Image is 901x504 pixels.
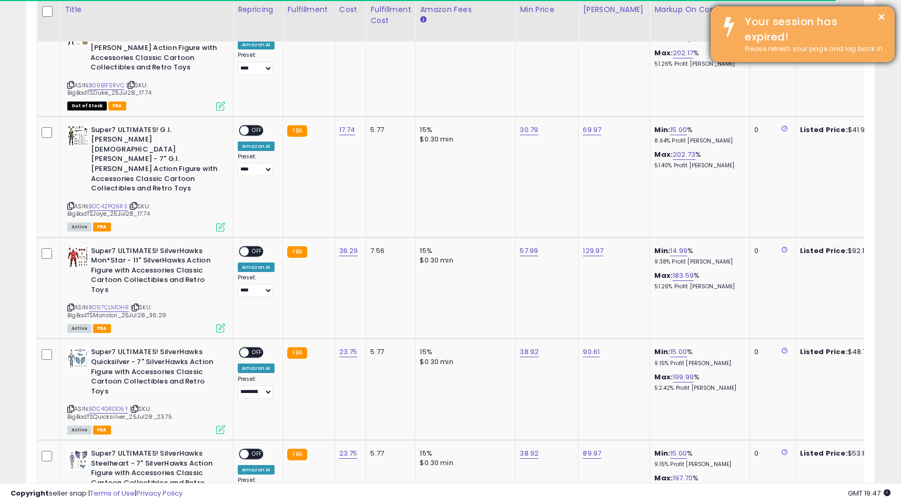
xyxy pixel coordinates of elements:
[654,270,673,280] b: Max:
[673,149,695,160] a: 202.73
[800,246,887,256] div: $92.19
[654,150,742,169] div: %
[67,223,92,231] span: All listings currently available for purchase on Amazon
[108,102,126,110] span: FBA
[654,372,673,382] b: Max:
[654,271,742,290] div: %
[67,405,173,420] span: | SKU: BigBadTSQuicksilver_25Jul28_23.75
[520,125,538,135] a: 30.79
[90,24,218,75] b: Super7 ULTIMATES! G.I. [PERSON_NAME] - 7" G.I. [PERSON_NAME] Action Figure with Accessories Class...
[67,246,225,332] div: ASIN:
[520,4,574,15] div: Min Price
[287,246,307,258] small: FBA
[670,347,687,357] a: 15.00
[654,372,742,392] div: %
[654,258,742,266] p: 9.38% Profit [PERSON_NAME]
[654,4,745,15] div: Markup on Cost
[800,125,887,135] div: $41.97
[287,449,307,460] small: FBA
[654,246,742,266] div: %
[800,448,848,458] b: Listed Price:
[654,125,742,145] div: %
[654,449,742,468] div: %
[420,458,507,468] div: $0.30 min
[654,149,673,159] b: Max:
[654,360,742,367] p: 9.15% Profit [PERSON_NAME]
[583,246,603,256] a: 129.97
[67,449,88,470] img: 51JxHyC8AAL._SL40_.jpg
[670,448,687,459] a: 15.00
[67,202,150,218] span: | SKU: BigBadTSJaye_25Jul28_17.74
[654,448,670,458] b: Min:
[654,137,742,145] p: 8.64% Profit [PERSON_NAME]
[238,40,275,49] div: Amazon AI
[339,347,358,357] a: 23.75
[238,465,275,475] div: Amazon AI
[737,44,887,54] div: Please refresh your page and log back in
[249,450,266,459] span: OFF
[520,246,538,256] a: 57.99
[238,142,275,151] div: Amazon AI
[238,376,275,399] div: Preset:
[583,125,601,135] a: 69.97
[238,364,275,373] div: Amazon AI
[11,489,183,499] div: seller snap | |
[90,488,135,498] a: Terms of Use
[800,347,848,357] b: Listed Price:
[67,102,107,110] span: All listings that are currently out of stock and unavailable for purchase on Amazon
[370,246,407,256] div: 7.56
[238,153,275,177] div: Preset:
[91,246,219,298] b: Super7 ULTIMATES! SilverHawks Mon*Star - 11" SilverHawks Action Figure with Accessories Classic C...
[420,256,507,265] div: $0.30 min
[339,4,362,15] div: Cost
[420,246,507,256] div: 15%
[238,4,278,15] div: Repricing
[737,14,887,44] div: Your session has expired!
[91,125,219,196] b: Super7 ULTIMATES! G.I. [PERSON_NAME] [DEMOGRAPHIC_DATA] [PERSON_NAME] - 7" G.I. [PERSON_NAME] Act...
[89,202,127,211] a: B0C4ZPQ9R3
[238,274,275,298] div: Preset:
[654,125,670,135] b: Min:
[339,246,358,256] a: 36.29
[583,448,601,459] a: 89.97
[754,449,787,458] div: 0
[754,246,787,256] div: 0
[67,81,151,97] span: | SKU: BigBadTSDuke_25Jul28_17.74
[11,488,49,498] strong: Copyright
[91,449,219,500] b: Super7 ULTIMATES! SilverHawks Steelheart - 7" SilverHawks Action Figure with Accessories Classic ...
[654,347,670,357] b: Min:
[93,223,111,231] span: FBA
[520,448,539,459] a: 38.92
[673,372,694,382] a: 199.99
[583,347,600,357] a: 90.61
[136,488,183,498] a: Privacy Policy
[339,125,356,135] a: 17.74
[654,246,670,256] b: Min:
[93,324,111,333] span: FBA
[654,48,742,68] div: %
[67,347,88,368] img: 417gVwHVKFL._SL40_.jpg
[800,449,887,458] div: $53.85
[67,324,92,333] span: All listings currently available for purchase on Amazon
[848,488,890,498] span: 2025-08-13 19:47 GMT
[67,125,225,230] div: ASIN:
[67,347,225,433] div: ASIN:
[800,125,848,135] b: Listed Price:
[89,81,125,90] a: B09B1F5RVC
[370,4,411,26] div: Fulfillment Cost
[670,125,687,135] a: 15.00
[67,246,88,267] img: 51qnfSX9qcL._SL40_.jpg
[654,385,742,392] p: 52.42% Profit [PERSON_NAME]
[287,4,330,15] div: Fulfillment
[654,283,742,290] p: 51.26% Profit [PERSON_NAME]
[800,246,848,256] b: Listed Price:
[249,348,266,357] span: OFF
[754,4,791,26] div: Fulfillable Quantity
[67,303,166,319] span: | SKU: BigBadTSMonstar_25Jul28_36.29
[654,461,742,468] p: 9.15% Profit [PERSON_NAME]
[370,125,407,135] div: 5.77
[89,303,129,312] a: B097CLMDHR
[238,263,275,272] div: Amazon AI
[420,125,507,135] div: 15%
[249,126,266,135] span: OFF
